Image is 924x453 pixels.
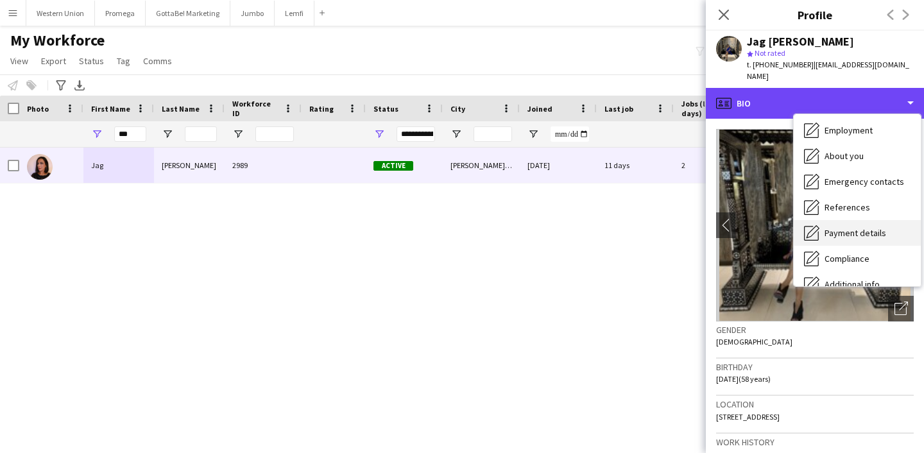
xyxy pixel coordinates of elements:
[373,161,413,171] span: Active
[747,60,909,81] span: | [EMAIL_ADDRESS][DOMAIN_NAME]
[716,129,914,321] img: Crew avatar or photo
[83,148,154,183] div: Jag
[520,148,597,183] div: [DATE]
[888,296,914,321] div: Open photos pop-in
[91,128,103,140] button: Open Filter Menu
[681,99,734,118] span: Jobs (last 90 days)
[373,128,385,140] button: Open Filter Menu
[794,143,921,169] div: About you
[825,150,864,162] span: About you
[747,36,854,47] div: Jag [PERSON_NAME]
[794,194,921,220] div: References
[26,1,95,26] button: Western Union
[5,53,33,69] a: View
[825,124,873,136] span: Employment
[474,126,512,142] input: City Filter Input
[230,1,275,26] button: Jumbo
[53,78,69,93] app-action-btn: Advanced filters
[794,271,921,297] div: Additional info
[79,55,104,67] span: Status
[747,60,814,69] span: t. [PHONE_NUMBER]
[716,324,914,336] h3: Gender
[162,128,173,140] button: Open Filter Menu
[597,148,674,183] div: 11 days
[27,104,49,114] span: Photo
[825,201,870,213] span: References
[716,361,914,373] h3: Birthday
[95,1,146,26] button: Promega
[604,104,633,114] span: Last job
[794,220,921,246] div: Payment details
[154,148,225,183] div: [PERSON_NAME]
[450,104,465,114] span: City
[527,128,539,140] button: Open Filter Menu
[706,88,924,119] div: Bio
[716,398,914,410] h3: Location
[10,31,105,50] span: My Workforce
[450,128,462,140] button: Open Filter Menu
[74,53,109,69] a: Status
[143,55,172,67] span: Comms
[443,148,520,183] div: [PERSON_NAME] Coldfield
[275,1,314,26] button: Lemfi
[716,337,792,346] span: [DEMOGRAPHIC_DATA]
[162,104,200,114] span: Last Name
[72,78,87,93] app-action-btn: Export XLSX
[825,227,886,239] span: Payment details
[146,1,230,26] button: GottaBe! Marketing
[794,117,921,143] div: Employment
[91,104,130,114] span: First Name
[112,53,135,69] a: Tag
[373,104,398,114] span: Status
[716,436,914,448] h3: Work history
[527,104,552,114] span: Joined
[755,48,785,58] span: Not rated
[10,55,28,67] span: View
[232,128,244,140] button: Open Filter Menu
[309,104,334,114] span: Rating
[794,169,921,194] div: Emergency contacts
[674,148,757,183] div: 2
[36,53,71,69] a: Export
[117,55,130,67] span: Tag
[706,6,924,23] h3: Profile
[138,53,177,69] a: Comms
[716,374,771,384] span: [DATE] (58 years)
[185,126,217,142] input: Last Name Filter Input
[825,278,880,290] span: Additional info
[825,253,869,264] span: Compliance
[225,148,302,183] div: 2989
[232,99,278,118] span: Workforce ID
[716,412,780,422] span: [STREET_ADDRESS]
[27,154,53,180] img: Jag Lagah
[41,55,66,67] span: Export
[825,176,904,187] span: Emergency contacts
[794,246,921,271] div: Compliance
[255,126,294,142] input: Workforce ID Filter Input
[114,126,146,142] input: First Name Filter Input
[551,126,589,142] input: Joined Filter Input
